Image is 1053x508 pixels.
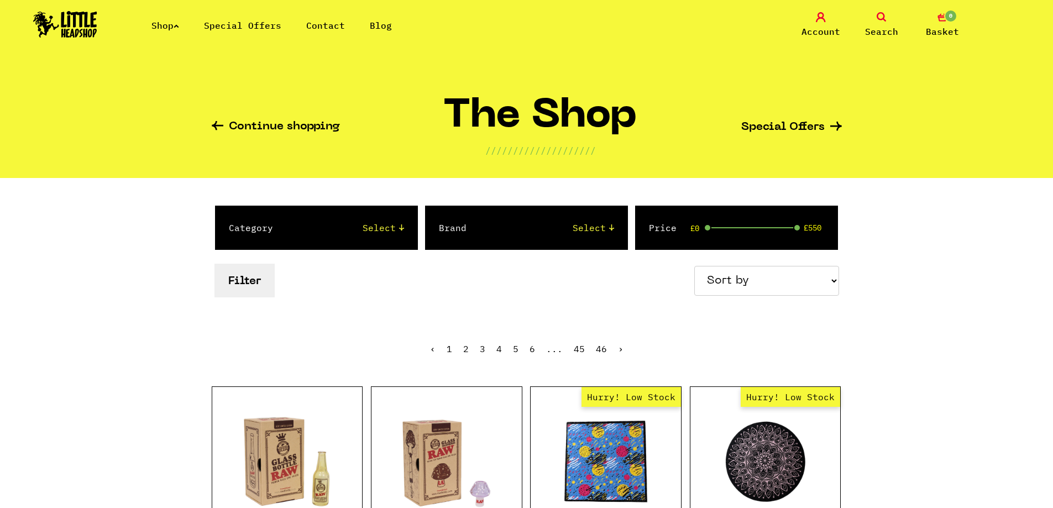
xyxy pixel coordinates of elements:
span: Account [801,25,840,38]
a: 46 [596,343,607,354]
a: 3 [480,343,485,354]
label: Category [229,221,273,234]
a: 1 [447,343,452,354]
a: Shop [151,20,179,31]
img: Little Head Shop Logo [33,11,97,38]
a: « Previous [430,343,436,354]
a: 0 Basket [915,12,970,38]
a: 5 [513,343,518,354]
a: Blog [370,20,392,31]
a: Contact [306,20,345,31]
a: Special Offers [741,122,842,133]
a: Special Offers [204,20,281,31]
span: £0 [690,224,699,233]
span: Hurry! Low Stock [741,387,840,407]
a: 4 [496,343,502,354]
span: 2 [463,343,469,354]
span: ... [546,343,563,354]
span: Hurry! Low Stock [581,387,681,407]
p: //////////////////// [485,144,596,157]
a: Search [854,12,909,38]
label: Brand [439,221,467,234]
a: Continue shopping [212,121,340,134]
a: Next » [618,343,624,354]
span: Search [865,25,898,38]
a: 6 [530,343,535,354]
span: 0 [944,9,957,23]
a: 45 [574,343,585,354]
span: £550 [804,223,821,232]
label: Price [649,221,677,234]
button: Filter [214,264,275,297]
span: Basket [926,25,959,38]
h1: The Shop [443,98,637,144]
